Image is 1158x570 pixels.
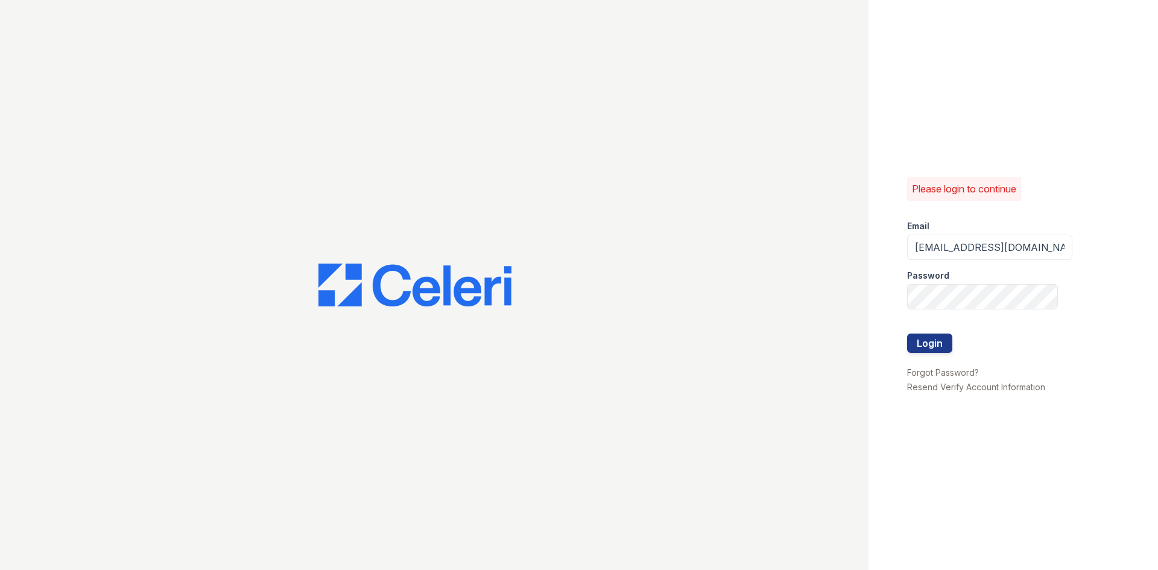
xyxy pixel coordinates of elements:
label: Password [907,270,949,282]
label: Email [907,220,929,232]
a: Forgot Password? [907,367,979,378]
p: Please login to continue [912,182,1016,196]
button: Login [907,334,952,353]
img: CE_Logo_Blue-a8612792a0a2168367f1c8372b55b34899dd931a85d93a1a3d3e32e68fde9ad4.png [318,264,511,307]
a: Resend Verify Account Information [907,382,1045,392]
